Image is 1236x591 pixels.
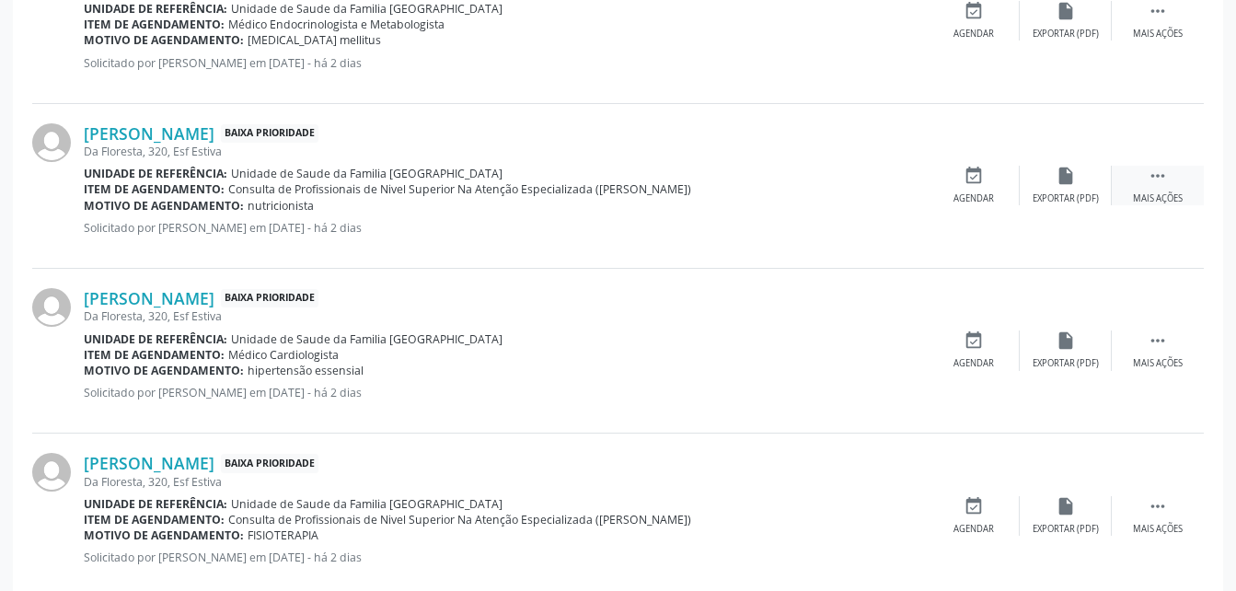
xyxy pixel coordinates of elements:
[221,289,318,308] span: Baixa Prioridade
[231,496,502,512] span: Unidade de Saude da Familia [GEOGRAPHIC_DATA]
[84,474,928,490] div: Da Floresta, 320, Esf Estiva
[84,123,214,144] a: [PERSON_NAME]
[964,496,984,516] i: event_available
[1033,192,1099,205] div: Exportar (PDF)
[84,181,225,197] b: Item de agendamento:
[953,192,994,205] div: Agendar
[84,32,244,48] b: Motivo de agendamento:
[248,363,364,378] span: hipertensão essensial
[1133,357,1183,370] div: Mais ações
[1056,496,1076,516] i: insert_drive_file
[84,220,928,236] p: Solicitado por [PERSON_NAME] em [DATE] - há 2 dias
[228,347,339,363] span: Médico Cardiologista
[1033,28,1099,41] div: Exportar (PDF)
[84,144,928,159] div: Da Floresta, 320, Esf Estiva
[84,331,227,347] b: Unidade de referência:
[231,1,502,17] span: Unidade de Saude da Familia [GEOGRAPHIC_DATA]
[228,17,445,32] span: Médico Endocrinologista e Metabologista
[1133,192,1183,205] div: Mais ações
[84,496,227,512] b: Unidade de referência:
[1056,166,1076,186] i: insert_drive_file
[953,357,994,370] div: Agendar
[1148,330,1168,351] i: 
[231,166,502,181] span: Unidade de Saude da Familia [GEOGRAPHIC_DATA]
[84,363,244,378] b: Motivo de agendamento:
[84,198,244,214] b: Motivo de agendamento:
[1133,28,1183,41] div: Mais ações
[1056,330,1076,351] i: insert_drive_file
[84,385,928,400] p: Solicitado por [PERSON_NAME] em [DATE] - há 2 dias
[248,198,314,214] span: nutricionista
[228,181,691,197] span: Consulta de Profissionais de Nivel Superior Na Atenção Especializada ([PERSON_NAME])
[1148,496,1168,516] i: 
[84,55,928,71] p: Solicitado por [PERSON_NAME] em [DATE] - há 2 dias
[84,512,225,527] b: Item de agendamento:
[221,454,318,473] span: Baixa Prioridade
[84,308,928,324] div: Da Floresta, 320, Esf Estiva
[1056,1,1076,21] i: insert_drive_file
[84,453,214,473] a: [PERSON_NAME]
[221,124,318,144] span: Baixa Prioridade
[84,1,227,17] b: Unidade de referência:
[953,28,994,41] div: Agendar
[1133,523,1183,536] div: Mais ações
[248,32,381,48] span: [MEDICAL_DATA] mellitus
[228,512,691,527] span: Consulta de Profissionais de Nivel Superior Na Atenção Especializada ([PERSON_NAME])
[964,1,984,21] i: event_available
[32,453,71,492] img: img
[231,331,502,347] span: Unidade de Saude da Familia [GEOGRAPHIC_DATA]
[84,166,227,181] b: Unidade de referência:
[248,527,318,543] span: FISIOTERAPIA
[1148,166,1168,186] i: 
[32,288,71,327] img: img
[964,330,984,351] i: event_available
[953,523,994,536] div: Agendar
[84,527,244,543] b: Motivo de agendamento:
[964,166,984,186] i: event_available
[1148,1,1168,21] i: 
[84,288,214,308] a: [PERSON_NAME]
[32,123,71,162] img: img
[84,550,928,565] p: Solicitado por [PERSON_NAME] em [DATE] - há 2 dias
[1033,523,1099,536] div: Exportar (PDF)
[84,347,225,363] b: Item de agendamento:
[84,17,225,32] b: Item de agendamento:
[1033,357,1099,370] div: Exportar (PDF)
